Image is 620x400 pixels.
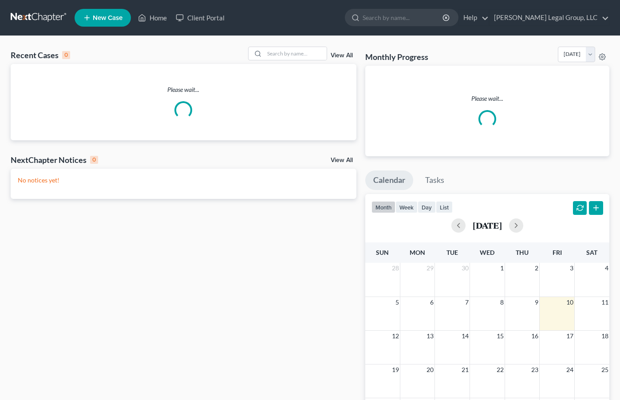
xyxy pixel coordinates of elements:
[376,249,389,256] span: Sun
[436,201,453,213] button: list
[395,297,400,308] span: 5
[534,297,539,308] span: 9
[134,10,171,26] a: Home
[417,170,452,190] a: Tasks
[391,331,400,341] span: 12
[446,249,458,256] span: Tue
[604,263,609,273] span: 4
[331,52,353,59] a: View All
[565,331,574,341] span: 17
[496,331,505,341] span: 15
[490,10,609,26] a: [PERSON_NAME] Legal Group, LLC
[331,157,353,163] a: View All
[429,297,434,308] span: 6
[11,85,356,94] p: Please wait...
[553,249,562,256] span: Fri
[265,47,327,60] input: Search by name...
[530,364,539,375] span: 23
[516,249,529,256] span: Thu
[600,331,609,341] span: 18
[480,249,494,256] span: Wed
[600,364,609,375] span: 25
[534,263,539,273] span: 2
[426,263,434,273] span: 29
[426,364,434,375] span: 20
[565,364,574,375] span: 24
[586,249,597,256] span: Sat
[365,170,413,190] a: Calendar
[530,331,539,341] span: 16
[171,10,229,26] a: Client Portal
[569,263,574,273] span: 3
[600,297,609,308] span: 11
[459,10,489,26] a: Help
[410,249,425,256] span: Mon
[565,297,574,308] span: 10
[93,15,122,21] span: New Case
[11,154,98,165] div: NextChapter Notices
[426,331,434,341] span: 13
[11,50,70,60] div: Recent Cases
[418,201,436,213] button: day
[473,221,502,230] h2: [DATE]
[464,297,470,308] span: 7
[461,331,470,341] span: 14
[62,51,70,59] div: 0
[371,201,395,213] button: month
[499,263,505,273] span: 1
[363,9,444,26] input: Search by name...
[461,263,470,273] span: 30
[395,201,418,213] button: week
[90,156,98,164] div: 0
[365,51,428,62] h3: Monthly Progress
[496,364,505,375] span: 22
[461,364,470,375] span: 21
[391,364,400,375] span: 19
[499,297,505,308] span: 8
[372,94,602,103] p: Please wait...
[391,263,400,273] span: 28
[18,176,349,185] p: No notices yet!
